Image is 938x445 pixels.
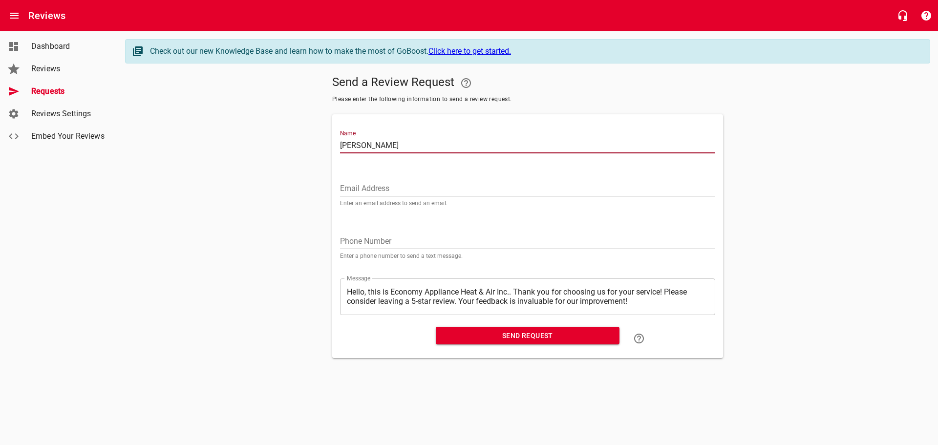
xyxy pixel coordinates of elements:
[340,130,356,136] label: Name
[891,4,915,27] button: Live Chat
[31,63,106,75] span: Reviews
[332,71,723,95] h5: Send a Review Request
[436,327,619,345] button: Send Request
[2,4,26,27] button: Open drawer
[454,71,478,95] a: Your Google or Facebook account must be connected to "Send a Review Request"
[31,85,106,97] span: Requests
[150,45,920,57] div: Check out our new Knowledge Base and learn how to make the most of GoBoost.
[627,327,651,350] a: Learn how to "Send a Review Request"
[340,253,715,259] p: Enter a phone number to send a text message.
[428,46,511,56] a: Click here to get started.
[347,287,708,306] textarea: Hello, this is Economy Appliance Heat & Air Inc.. Thank you for choosing us for your service! Ple...
[31,41,106,52] span: Dashboard
[444,330,612,342] span: Send Request
[332,95,723,105] span: Please enter the following information to send a review request.
[915,4,938,27] button: Support Portal
[340,200,715,206] p: Enter an email address to send an email.
[31,130,106,142] span: Embed Your Reviews
[31,108,106,120] span: Reviews Settings
[28,8,65,23] h6: Reviews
